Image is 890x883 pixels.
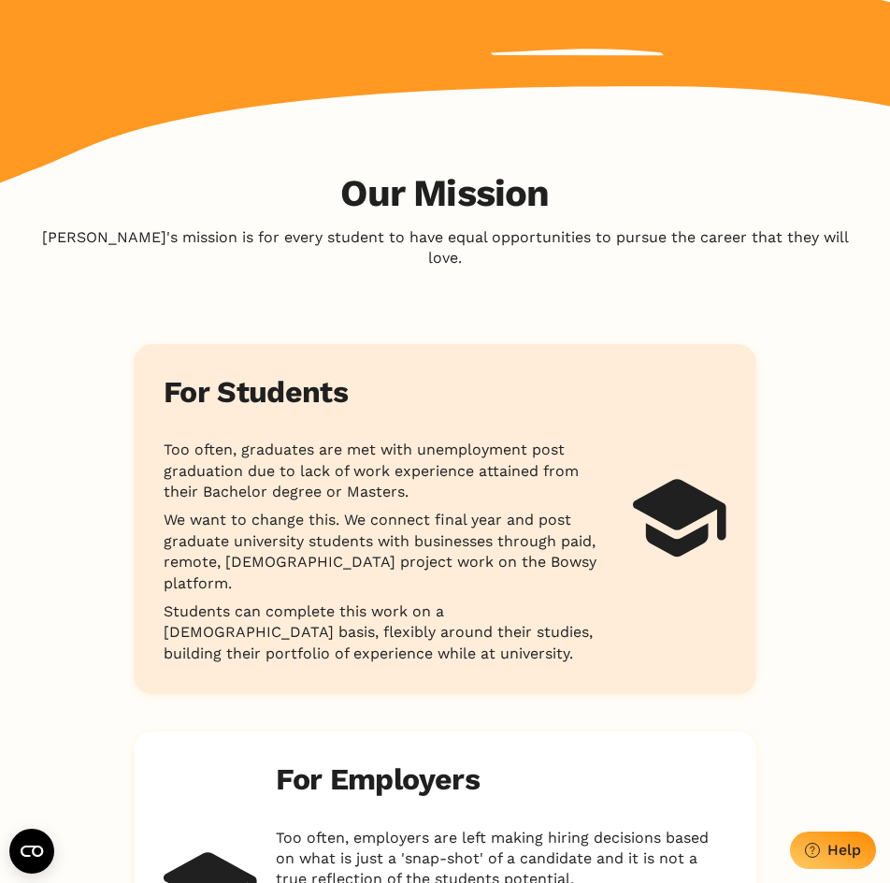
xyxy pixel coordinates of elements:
[9,829,54,874] button: Open CMP widget
[164,510,614,594] p: We want to change this. We connect final year and post graduate university students with business...
[164,440,614,502] p: Too often, graduates are met with unemployment post graduation due to lack of work experience att...
[827,841,861,859] div: Help
[30,227,860,269] p: [PERSON_NAME]'s mission is for every student to have equal opportunities to pursue the career tha...
[790,832,876,869] button: Help
[276,761,480,797] h2: For Employers
[164,374,348,410] h2: For Students
[164,601,614,664] p: Students can complete this work on a [DEMOGRAPHIC_DATA] basis, flexibly around their studies, bui...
